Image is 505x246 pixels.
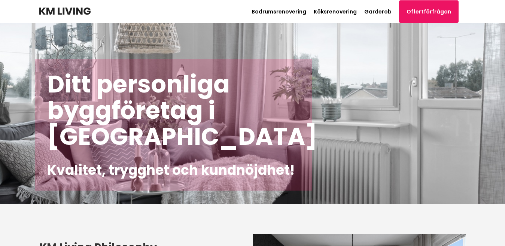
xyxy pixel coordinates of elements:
[39,7,91,15] img: KM Living
[399,0,459,23] a: Offertförfrågan
[314,8,357,15] a: Köksrenovering
[47,71,300,150] h1: Ditt personliga byggföretag i [GEOGRAPHIC_DATA]
[47,162,300,179] h2: Kvalitet, trygghet och kundnöjdhet!
[252,8,306,15] a: Badrumsrenovering
[364,8,392,15] a: Garderob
